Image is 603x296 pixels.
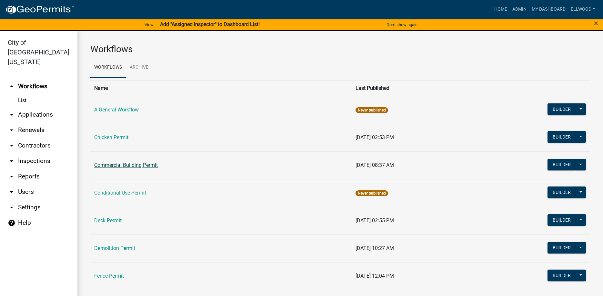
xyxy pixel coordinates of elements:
i: arrow_drop_down [8,173,15,180]
a: Chicken Permit [94,134,128,140]
button: Builder [548,270,576,281]
span: [DATE] 12:04 PM [356,273,394,279]
span: Never published [356,107,388,113]
span: × [594,19,598,28]
strong: Add "Assigned Inspector" to Dashboard List! [160,21,260,27]
button: Builder [548,103,576,115]
h3: Workflows [90,44,590,55]
a: Home [492,3,510,15]
i: arrow_drop_down [8,204,15,211]
button: Builder [548,159,576,170]
a: Admin [510,3,529,15]
a: Deck Permit [94,217,122,224]
i: arrow_drop_down [8,188,15,196]
a: A General Workflow [94,107,139,113]
a: Commercial Building Permit [94,162,158,168]
a: Workflows [90,57,126,78]
i: arrow_drop_up [8,82,15,90]
i: arrow_drop_down [8,126,15,134]
th: Last Published [352,80,504,96]
span: Never published [356,190,388,196]
a: Fence Permit [94,273,124,279]
span: [DATE] 08:37 AM [356,162,394,168]
a: My Dashboard [529,3,568,15]
button: Builder [548,186,576,198]
i: arrow_drop_down [8,142,15,149]
button: Builder [548,131,576,143]
i: arrow_drop_down [8,157,15,165]
button: Builder [548,214,576,226]
button: Builder [548,242,576,253]
span: [DATE] 02:53 PM [356,134,394,140]
th: Name [90,80,352,96]
i: arrow_drop_down [8,111,15,119]
span: [DATE] 10:27 AM [356,245,394,251]
a: Archive [126,57,152,78]
a: Conditional Use Permit [94,190,146,196]
button: Don't show again [384,19,420,30]
button: Close [594,19,598,27]
i: help [8,219,15,227]
span: [DATE] 02:55 PM [356,217,394,224]
a: Demolition Permit [94,245,135,251]
a: Ellwood [568,3,598,15]
a: View [142,19,156,30]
